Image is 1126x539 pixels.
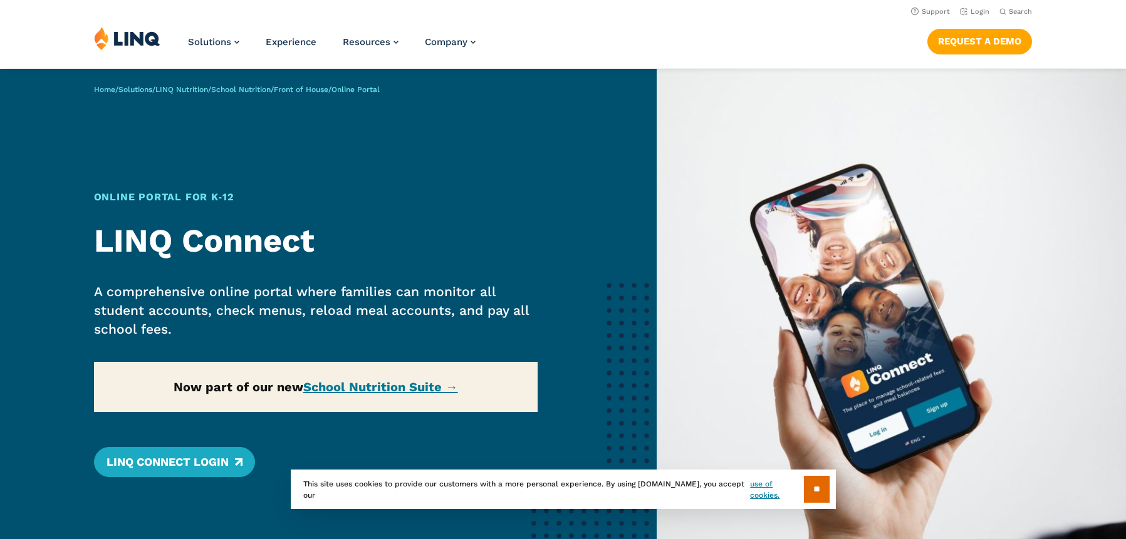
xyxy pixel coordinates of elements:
[266,36,316,48] a: Experience
[303,379,458,394] a: School Nutrition Suite →
[425,36,476,48] a: Company
[331,85,380,94] span: Online Portal
[343,36,399,48] a: Resources
[94,222,315,260] strong: LINQ Connect
[188,26,476,68] nav: Primary Navigation
[174,379,458,394] strong: Now part of our new
[118,85,152,94] a: Solutions
[94,85,380,94] span: / / / / /
[927,29,1032,54] a: Request a Demo
[94,282,538,339] p: A comprehensive online portal where families can monitor all student accounts, check menus, reloa...
[291,470,836,509] div: This site uses cookies to provide our customers with a more personal experience. By using [DOMAIN...
[94,190,538,205] h1: Online Portal for K‑12
[425,36,467,48] span: Company
[960,8,989,16] a: Login
[274,85,328,94] a: Front of House
[94,447,255,477] a: LINQ Connect Login
[927,26,1032,54] nav: Button Navigation
[999,7,1032,16] button: Open Search Bar
[188,36,231,48] span: Solutions
[188,36,239,48] a: Solutions
[155,85,208,94] a: LINQ Nutrition
[911,8,950,16] a: Support
[750,478,803,501] a: use of cookies.
[343,36,390,48] span: Resources
[94,26,160,50] img: LINQ | K‑12 Software
[94,85,115,94] a: Home
[1009,8,1032,16] span: Search
[211,85,271,94] a: School Nutrition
